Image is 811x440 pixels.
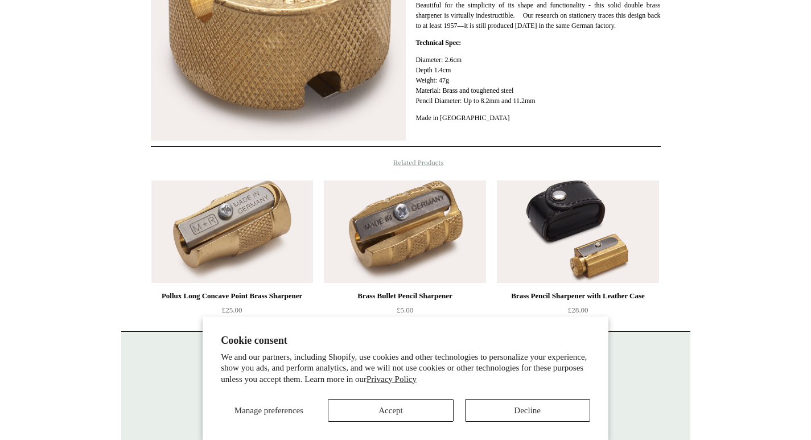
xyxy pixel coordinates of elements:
a: Brass Pencil Sharpener with Leather Case Brass Pencil Sharpener with Leather Case [497,180,658,283]
img: Brass Pencil Sharpener with Leather Case [497,180,658,283]
p: Diameter: 2.6cm Depth 1.4cm Weight: 47g Material: Brass and toughened steel Pencil Diameter: Up t... [415,55,660,106]
p: Made in [GEOGRAPHIC_DATA] [415,113,660,123]
a: Brass Bullet Pencil Sharpener Brass Bullet Pencil Sharpener [324,180,485,283]
a: Brass Bullet Pencil Sharpener £5.00 [324,289,485,336]
div: Brass Pencil Sharpener with Leather Case [500,289,656,303]
strong: Technical Spec: [415,39,461,47]
h4: Related Products [121,158,690,167]
img: Pollux Long Concave Point Brass Sharpener [151,180,313,283]
p: [STREET_ADDRESS] London WC2H 9NS [DATE] - [DATE] 10:30am to 5:30pm [DATE] 10.30am to 6pm [DATE] 1... [133,343,679,439]
span: Manage preferences [234,406,303,415]
p: We and our partners, including Shopify, use cookies and other technologies to personalize your ex... [221,352,590,385]
div: Brass Bullet Pencil Sharpener [327,289,483,303]
a: Privacy Policy [367,375,417,384]
h2: Cookie consent [221,335,590,347]
div: Pollux Long Concave Point Brass Sharpener [154,289,310,303]
button: Decline [465,399,590,422]
span: £25.00 [222,306,242,314]
a: Pollux Long Concave Point Brass Sharpener £25.00 [151,289,313,336]
a: Brass Pencil Sharpener with Leather Case £28.00 [497,289,658,336]
button: Manage preferences [221,399,316,422]
a: Pollux Long Concave Point Brass Sharpener Pollux Long Concave Point Brass Sharpener [151,180,313,283]
img: Brass Bullet Pencil Sharpener [324,180,485,283]
button: Accept [328,399,453,422]
span: £28.00 [568,306,588,314]
span: £5.00 [397,306,413,314]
